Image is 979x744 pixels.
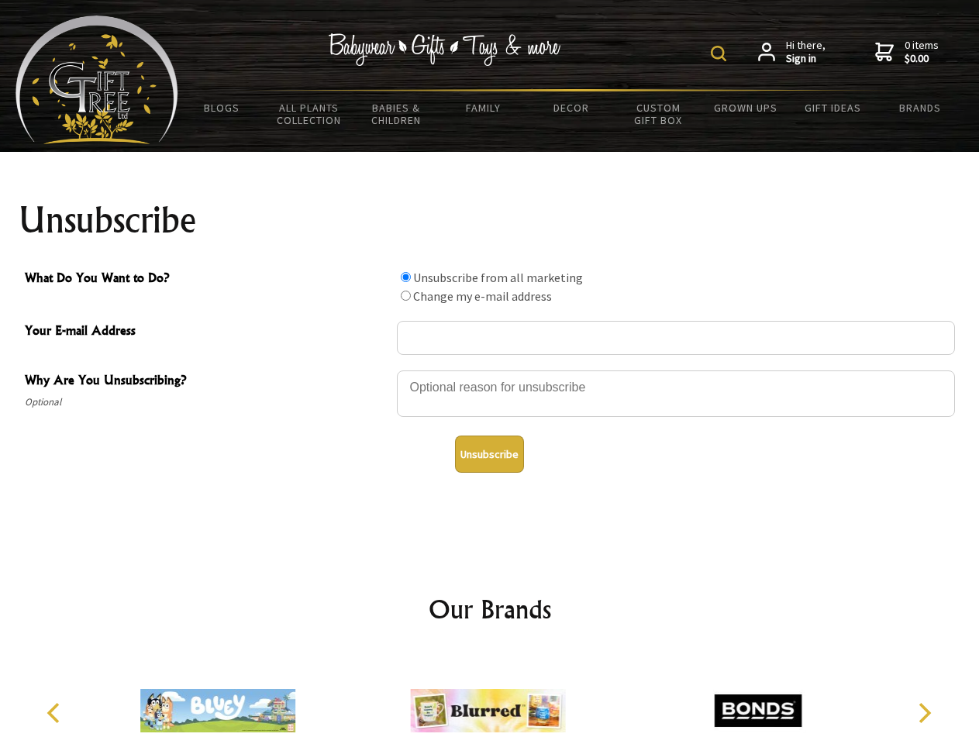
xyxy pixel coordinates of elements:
a: Hi there,Sign in [758,39,826,66]
strong: $0.00 [905,52,939,66]
a: Gift Ideas [789,91,877,124]
textarea: Why Are You Unsubscribing? [397,370,955,417]
span: Your E-mail Address [25,321,389,343]
img: Babyware - Gifts - Toys and more... [16,15,178,144]
img: Babywear - Gifts - Toys & more [329,33,561,66]
button: Previous [39,696,73,730]
a: Brands [877,91,964,124]
img: product search [711,46,726,61]
span: 0 items [905,38,939,66]
span: What Do You Want to Do? [25,268,389,291]
strong: Sign in [786,52,826,66]
span: Hi there, [786,39,826,66]
span: Why Are You Unsubscribing? [25,370,389,393]
input: What Do You Want to Do? [401,291,411,301]
a: Family [440,91,528,124]
h2: Our Brands [31,591,949,628]
button: Unsubscribe [455,436,524,473]
label: Change my e-mail address [413,288,552,304]
span: Optional [25,393,389,412]
a: Grown Ups [702,91,789,124]
a: All Plants Collection [266,91,353,136]
a: Custom Gift Box [615,91,702,136]
a: 0 items$0.00 [875,39,939,66]
input: Your E-mail Address [397,321,955,355]
label: Unsubscribe from all marketing [413,270,583,285]
a: BLOGS [178,91,266,124]
a: Decor [527,91,615,124]
button: Next [907,696,941,730]
a: Babies & Children [353,91,440,136]
h1: Unsubscribe [19,201,961,239]
input: What Do You Want to Do? [401,272,411,282]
